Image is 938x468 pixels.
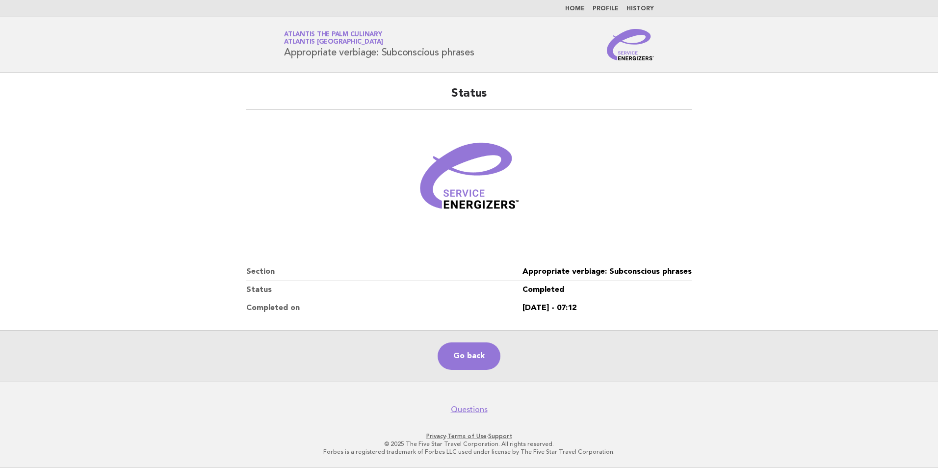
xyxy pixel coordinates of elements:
[522,263,692,281] dd: Appropriate verbiage: Subconscious phrases
[169,432,769,440] p: · ·
[169,448,769,456] p: Forbes is a registered trademark of Forbes LLC used under license by The Five Star Travel Corpora...
[246,281,522,299] dt: Status
[607,29,654,60] img: Service Energizers
[447,433,487,440] a: Terms of Use
[626,6,654,12] a: History
[451,405,488,415] a: Questions
[426,433,446,440] a: Privacy
[488,433,512,440] a: Support
[169,440,769,448] p: © 2025 The Five Star Travel Corporation. All rights reserved.
[565,6,585,12] a: Home
[284,32,474,57] h1: Appropriate verbiage: Subconscious phrases
[284,39,383,46] span: Atlantis [GEOGRAPHIC_DATA]
[593,6,619,12] a: Profile
[246,86,692,110] h2: Status
[284,31,383,45] a: Atlantis The Palm CulinaryAtlantis [GEOGRAPHIC_DATA]
[522,281,692,299] dd: Completed
[438,342,500,370] a: Go back
[246,263,522,281] dt: Section
[246,299,522,317] dt: Completed on
[410,122,528,239] img: Verified
[522,299,692,317] dd: [DATE] - 07:12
